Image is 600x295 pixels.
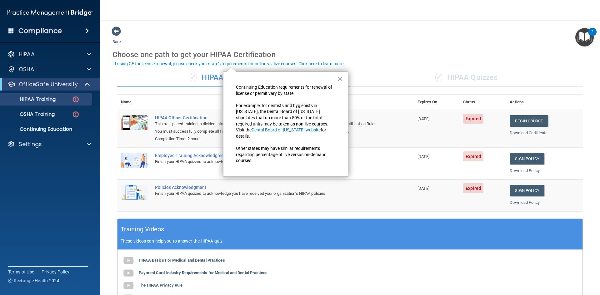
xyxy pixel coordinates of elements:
a: Back [112,32,122,44]
th: Actions [506,95,583,110]
span: For example, for dentists and hygienists in [US_STATE], the Dental Board of [US_STATE] stipulates... [236,103,329,132]
p: OSHA Training [4,111,55,117]
p: These videos can help you to answer the HIPAA quiz [121,238,579,243]
button: Open Resource Center, 2 new notifications [575,28,594,47]
div: Choose one path to get your HIPAA Certification [112,46,587,64]
b: HIPAA Basics For Medical and Dental Practices [139,258,225,263]
div: Finish your HIPAA quizzes to acknowledge you have received your organization’s HIPAA policies. [155,190,382,197]
h4: Compliance [18,27,62,35]
p: Continuing Education requirements for renewal of license or permit vary by state. [236,84,335,96]
div: HIPAA Training Disclaimer [223,71,348,177]
a: Download Policy [510,168,540,173]
img: danger-circle.6113f641.png [72,111,80,118]
div: Finish your HIPAA quizzes to acknowledge you have received HIPAA employee training. [155,158,382,165]
span: ✓ [435,73,442,82]
div: HIPAA Quizzes [350,68,583,87]
a: Sign Policy [510,185,544,196]
p: Other states may have similar requirements regarding percentage of live versus on-demand courses. [236,145,335,164]
p: OSHA [19,66,34,73]
p: HIPAA Training [4,96,56,102]
b: The HIPAA Privacy Rule [139,283,182,288]
a: Privacy Policy [42,269,70,275]
img: danger-circle.6113f641.png [72,96,80,103]
img: gray_youtube_icon.38fcd6cc.png [122,279,135,292]
img: gray_youtube_icon.38fcd6cc.png [122,267,135,279]
div: HIPAA Officer Training [117,68,350,87]
span: Ⓒ Rectangle Health 2024 [8,278,59,284]
th: Expires On [414,95,459,110]
th: Status [459,95,506,110]
p: HIPAA [19,51,35,58]
a: Download Certificate [510,130,547,135]
div: If using CE for license renewal, please check your state's requirements for online vs. live cours... [113,61,345,66]
span: Expired [463,183,483,193]
iframe: Drift Widget Chat Controller [569,252,592,276]
p: Continuing Education [4,126,89,132]
a: Begin Course [510,115,548,127]
button: Close [337,74,343,84]
img: gray_youtube_icon.38fcd6cc.png [122,254,135,267]
p: Settings [19,140,42,148]
span: ✓ [190,73,197,82]
h5: Training Videos [121,224,164,235]
div: Policies Acknowledgment [155,185,382,190]
div: Employee Training Acknowledgment [155,153,382,158]
span: for details. [236,127,327,139]
b: Payment Card Industry Requirements for Medical and Dental Practices [139,270,267,275]
span: [DATE] [417,154,429,159]
a: Terms of Use [8,269,34,275]
span: [DATE] [417,116,429,121]
div: This self-paced training is divided into four (4) modules based on the HIPAA, Privacy, Security, ... [155,120,382,135]
span: Expired [463,114,483,124]
th: Name [117,95,151,110]
p: OfficeSafe University [19,81,78,88]
div: 2 [591,32,593,40]
a: Download Policy [510,200,540,205]
span: [DATE] [417,186,429,191]
a: Sign Policy [510,153,544,165]
div: HIPAA Officer Certification [155,115,382,120]
img: PMB logo [7,7,92,19]
span: Expired [463,151,483,161]
a: Dental Board of [US_STATE] website [252,127,321,132]
div: Completion Time: 2 hours [155,135,382,143]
